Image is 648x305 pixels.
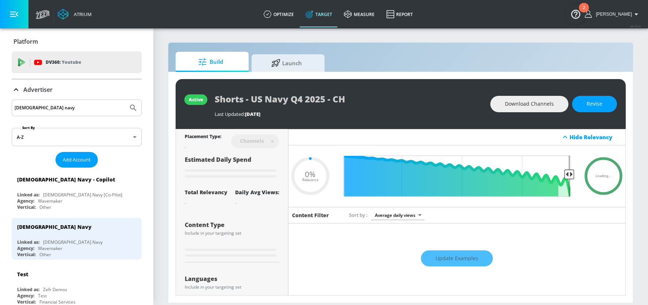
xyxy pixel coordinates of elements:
div: [DEMOGRAPHIC_DATA] NavyLinked as:[DEMOGRAPHIC_DATA] NavyAgency:WavemakerVertical:Other [12,218,142,259]
div: Last Updated: [215,111,483,117]
span: login as: sharon.kwong@zefr.com [593,12,632,17]
a: Atrium [58,9,92,20]
div: Linked as: [17,192,39,198]
div: [DEMOGRAPHIC_DATA] Navy - CopilotLinked as:[DEMOGRAPHIC_DATA] Navy [Co-Pilot]Agency:WavemakerVert... [12,171,142,212]
div: Atrium [71,11,92,17]
div: Linked as: [17,239,39,245]
span: Launch [259,54,314,72]
input: Final Threshold [340,156,574,197]
div: Test [17,271,28,278]
div: Languages [185,276,279,282]
button: Open Resource Center, 2 new notifications [565,4,586,24]
label: Sort By [21,125,37,130]
button: Add Account [55,152,98,168]
div: Wavemaker [38,245,62,251]
div: Placement Type: [185,133,221,141]
a: Report [380,1,419,27]
div: [DEMOGRAPHIC_DATA] Navy [17,223,92,230]
div: Financial Services [39,299,76,305]
p: Youtube [62,58,81,66]
span: Revise [587,99,602,109]
div: Platform [12,31,142,52]
div: Zefr Demos [43,286,67,293]
span: Build [183,53,238,71]
div: Vertical: [17,204,36,210]
div: Agency: [17,245,34,251]
div: Linked as: [17,286,39,293]
p: Platform [14,38,38,46]
div: Estimated Daily Spend [185,156,279,180]
button: Download Channels [490,96,568,112]
button: Revise [572,96,617,112]
span: Relevance [302,178,318,182]
div: Agency: [17,293,34,299]
div: Content Type [185,222,279,228]
span: 0% [305,171,315,178]
div: Total Relevancy [185,189,227,196]
p: Advertiser [23,86,53,94]
div: Other [39,251,51,258]
div: Average daily views [371,210,424,220]
button: [PERSON_NAME] [585,10,641,19]
span: Loading... [595,174,611,178]
span: [DATE] [245,111,260,117]
div: Agency: [17,198,34,204]
div: Other [39,204,51,210]
a: measure [338,1,380,27]
div: DV360: Youtube [12,51,142,73]
input: Search by name [15,103,125,113]
div: 2 [583,8,585,17]
div: Include in your targeting set [185,285,279,289]
p: DV360: [46,58,81,66]
span: Sort by [349,212,368,218]
a: optimize [258,1,300,27]
div: active [189,97,203,103]
div: [DEMOGRAPHIC_DATA] Navy - Copilot [17,176,115,183]
div: Vertical: [17,299,36,305]
div: A-Z [12,128,142,146]
span: Estimated Daily Spend [185,156,251,164]
div: Advertiser [12,79,142,100]
div: Test [38,293,47,299]
a: Target [300,1,338,27]
span: Add Account [63,156,91,164]
div: Daily Avg Views: [235,189,279,196]
div: [DEMOGRAPHIC_DATA] Navy [43,239,103,245]
div: Include in your targeting set [185,231,279,235]
div: Channels [236,138,268,144]
div: Vertical: [17,251,36,258]
button: Submit Search [125,100,141,116]
span: v 4.25.4 [630,24,641,28]
div: Wavemaker [38,198,62,204]
span: Download Channels [505,99,554,109]
div: Hide Relevancy [288,129,625,145]
div: Hide Relevancy [570,133,621,141]
div: [DEMOGRAPHIC_DATA] Navy [Co-Pilot] [43,192,122,198]
h6: Content Filter [292,212,329,219]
